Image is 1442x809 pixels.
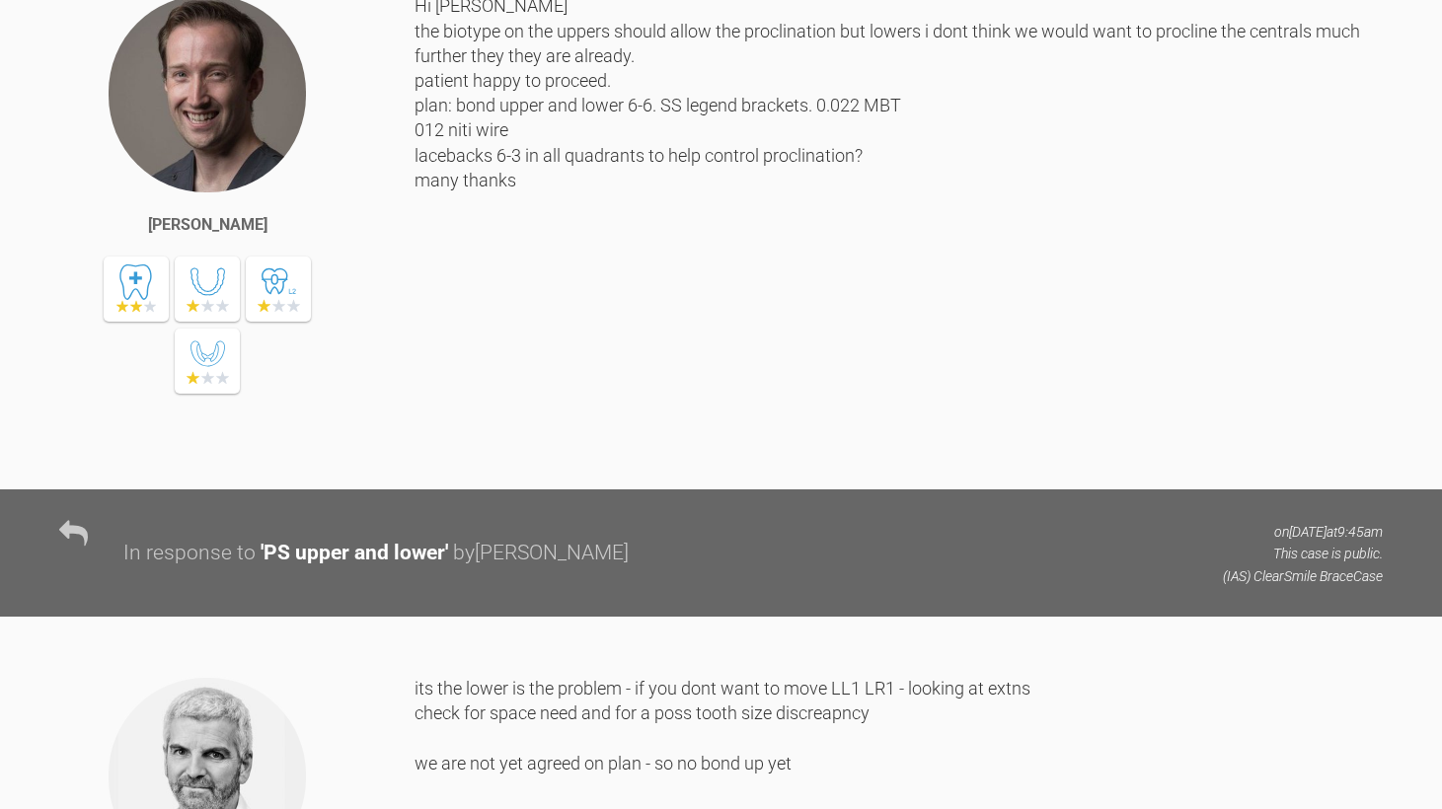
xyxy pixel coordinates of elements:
div: ' PS upper and lower ' [261,537,448,570]
div: In response to [123,537,256,570]
p: (IAS) ClearSmile Brace Case [1223,565,1383,587]
div: [PERSON_NAME] [148,212,267,238]
p: This case is public. [1223,543,1383,564]
p: on [DATE] at 9:45am [1223,521,1383,543]
div: by [PERSON_NAME] [453,537,629,570]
